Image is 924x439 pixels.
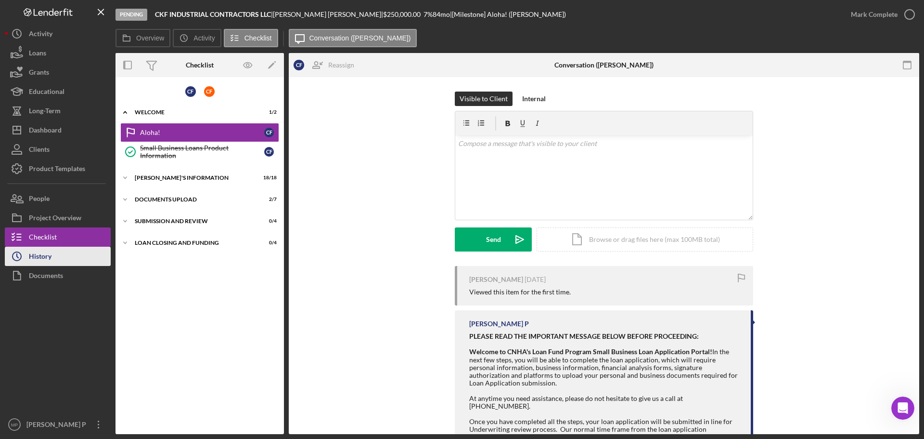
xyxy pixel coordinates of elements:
div: Operator says… [8,215,185,237]
div: C F [185,86,196,97]
div: You will be notified here and by email ([PERSON_NAME][EMAIL_ADDRESS][DOMAIN_NAME])Operator • 51m ago [8,237,158,277]
strong: Welcome to CNHA's Loan Fund Program Small Business Loan Application Portal! [469,347,712,356]
div: Update Permissions Settings [30,37,184,62]
div: 0 / 4 [259,240,277,246]
button: Emoji picker [15,316,23,323]
div: Documents [29,266,63,288]
div: Loans [29,43,46,65]
button: CFReassign [289,55,364,75]
div: Viewed this item for the first time. [469,288,571,296]
div: The team will be back [DATE]. [15,221,116,230]
div: [PERSON_NAME] [469,276,523,283]
button: History [5,247,111,266]
label: Conversation ([PERSON_NAME]) [309,34,411,42]
button: Activity [173,29,221,47]
div: No [168,192,177,202]
p: Back [DATE] [68,12,106,22]
div: History [29,247,51,268]
button: People [5,189,111,208]
label: Activity [193,34,215,42]
button: Educational [5,82,111,101]
div: Clients [29,140,50,161]
div: [PERSON_NAME] P [24,415,87,437]
div: $250,000.00 [383,11,423,18]
div: [PERSON_NAME] [PERSON_NAME] | [273,11,383,18]
div: Reassign [328,55,354,75]
div: The team will be back [DATE]. [8,215,124,236]
button: Documents [5,266,111,285]
div: C F [264,147,274,157]
h1: Lenderfit [60,5,95,12]
div: Add Product Links to your Website [30,62,184,98]
strong: Update Permissions Settings [39,45,149,53]
div: Operator says… [8,237,185,298]
button: Send a message… [165,312,180,327]
div: People [29,189,50,211]
div: [PERSON_NAME]'S INFORMATION [135,175,253,181]
div: Mark Complete [851,5,898,24]
button: Project Overview [5,208,111,227]
button: Dashboard [5,120,111,140]
div: DOCUMENTS UPLOAD [135,197,253,202]
div: LOAN CLOSING AND FUNDING [135,240,253,246]
div: Visible to Client [460,92,508,106]
div: In the next few steps, you will be able to complete the loan application, which will require pers... [469,348,741,386]
text: MP [11,422,18,427]
button: Product Templates [5,159,111,178]
a: [PERSON_NAME][EMAIL_ADDRESS][DOMAIN_NAME] [15,253,136,270]
div: C F [204,86,215,97]
button: Visible to Client [455,92,513,106]
a: Aloha!CF [120,123,279,142]
div: | [Milestone] Aloha! ([PERSON_NAME]) [450,11,566,18]
div: Long-Term [29,101,61,123]
div: 2 / 7 [259,197,277,202]
div: WELCOME [135,109,253,115]
div: | [155,11,273,18]
button: Checklist [5,227,111,247]
div: Internal [522,92,546,106]
a: Clients [5,140,111,159]
div: Project Overview [29,208,81,230]
b: CKF INDUSTRIAL CONTRACTORS LLC [155,10,271,18]
label: Overview [136,34,164,42]
div: Product Templates [29,159,85,181]
div: C F [294,60,304,70]
img: Profile image for Allison [41,5,56,21]
div: Small Business Loans Product Information [140,144,264,160]
div: Operator says… [8,148,185,186]
button: Upload attachment [46,316,53,323]
button: Grants [5,63,111,82]
span: More in the Help Center [66,131,157,139]
div: Dashboard [29,120,62,142]
div: SUBMISSION AND REVIEW [135,218,253,224]
div: Activity [29,24,52,46]
button: Conversation ([PERSON_NAME]) [289,29,417,47]
div: [PERSON_NAME] P [469,320,529,328]
button: Long-Term [5,101,111,120]
div: Looks like you checked out an article. Did you find the answer you needed? [8,148,158,179]
button: Internal [517,92,551,106]
div: Pending [115,9,147,21]
div: Checklist [29,227,57,249]
div: 84 mo [433,11,450,18]
button: Home [168,4,186,22]
button: Send [455,227,532,252]
a: More in the Help Center [30,123,184,147]
button: Activity [5,24,111,43]
time: 2025-04-22 03:41 [525,276,546,283]
button: Checklist [224,29,278,47]
div: 18 / 18 [259,175,277,181]
div: Send [486,227,501,252]
div: At anytime you need assistance, please do not hesitate to give us a call at [PHONE_NUMBER]. [469,395,741,410]
div: C F [264,128,274,137]
button: Loans [5,43,111,63]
